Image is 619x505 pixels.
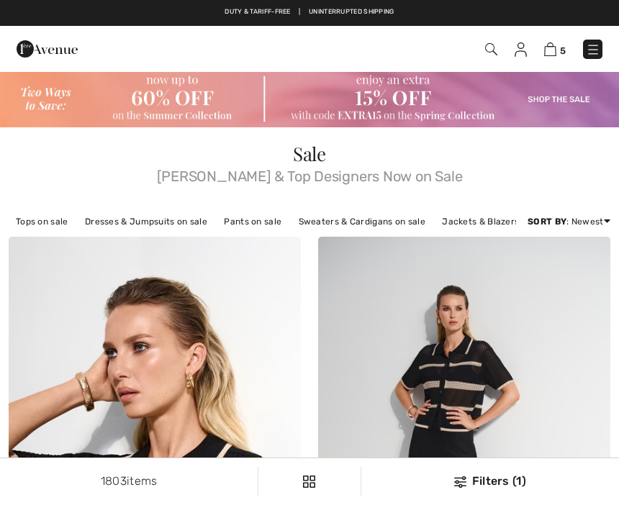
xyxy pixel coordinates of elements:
a: Sweaters & Cardigans on sale [292,212,433,231]
img: Filters [303,476,315,488]
img: Menu [586,42,600,57]
img: 1ère Avenue [17,35,78,63]
a: Dresses & Jumpsuits on sale [78,212,214,231]
span: 1803 [101,474,127,488]
a: 5 [544,40,566,58]
a: Jackets & Blazers on sale [435,212,559,231]
img: My Info [515,42,527,57]
img: Shopping Bag [544,42,556,56]
img: Filters [454,476,466,488]
span: 5 [560,45,566,56]
div: Filters (1) [370,473,610,490]
a: 1ère Avenue [17,41,78,55]
img: Search [485,43,497,55]
div: : Newest [528,215,610,228]
a: Pants on sale [217,212,289,231]
a: Tops on sale [9,212,76,231]
span: [PERSON_NAME] & Top Designers Now on Sale [9,163,610,183]
span: Sale [293,141,326,166]
strong: Sort By [528,217,566,227]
